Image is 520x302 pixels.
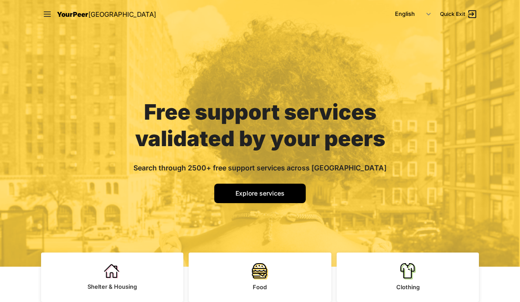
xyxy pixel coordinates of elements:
[214,184,306,203] a: Explore services
[87,283,137,290] span: Shelter & Housing
[440,11,465,18] span: Quick Exit
[88,10,156,19] span: [GEOGRAPHIC_DATA]
[235,189,285,197] span: Explore services
[440,9,478,19] a: Quick Exit
[337,253,479,302] a: Clothing
[41,253,184,302] a: Shelter & Housing
[396,283,420,291] span: Clothing
[189,253,331,302] a: Food
[135,99,385,151] span: Free support services validated by your peers
[57,10,88,19] span: YourPeer
[253,283,267,291] span: Food
[133,163,387,172] span: Search through 2500+ free support services across [GEOGRAPHIC_DATA]
[57,9,156,20] a: YourPeer[GEOGRAPHIC_DATA]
